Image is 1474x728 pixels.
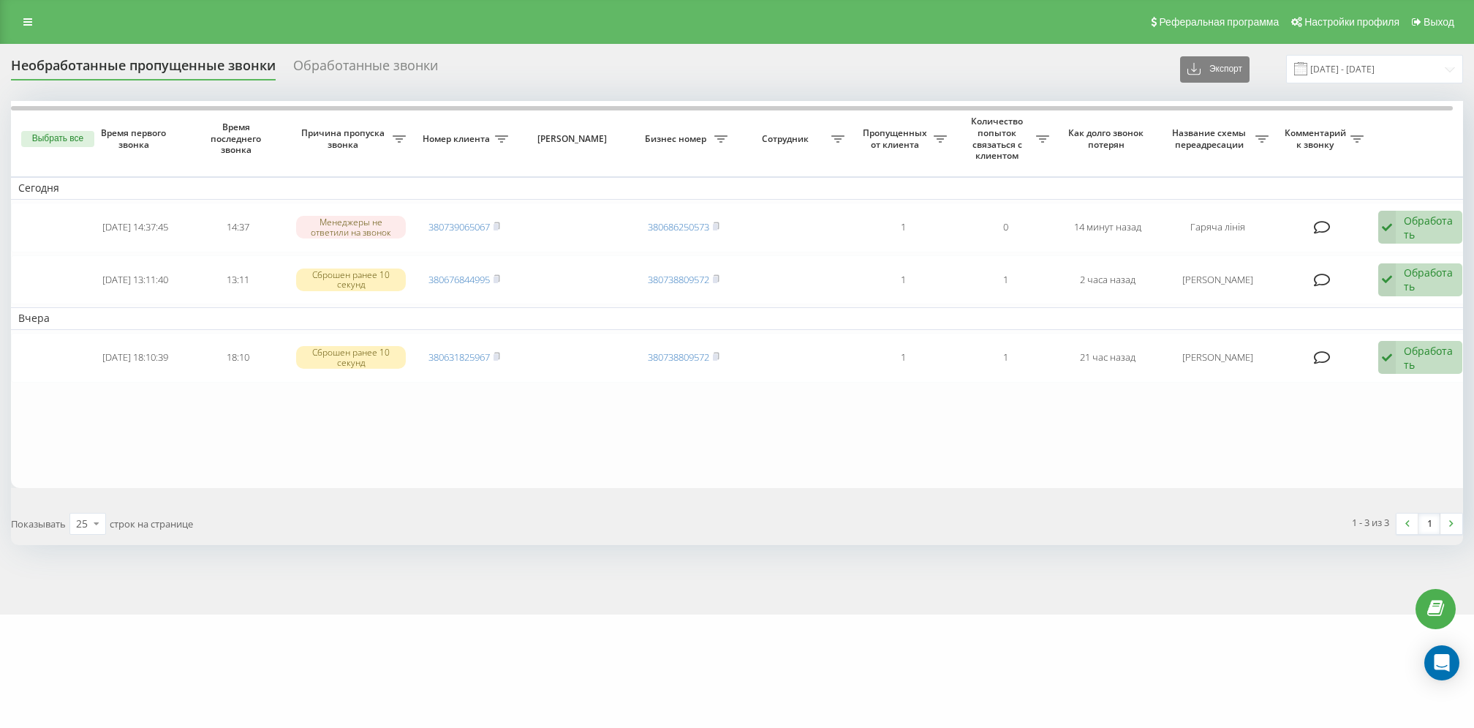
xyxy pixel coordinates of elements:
[1057,255,1159,305] td: 2 часа назад
[852,203,954,252] td: 1
[1159,333,1276,383] td: [PERSON_NAME]
[1404,344,1454,372] div: Обработать
[76,517,88,531] div: 25
[742,133,831,145] span: Сотрудник
[296,127,393,150] span: Причина пропуска звонка
[1424,16,1454,28] span: Выход
[1057,333,1159,383] td: 21 час назад
[428,220,490,233] a: 380739065067
[1283,127,1350,150] span: Комментарий к звонку
[296,269,406,290] div: Сброшен ранее 10 секунд
[11,58,276,80] div: Необработанные пропущенные звонки
[186,255,289,305] td: 13:11
[11,517,66,530] span: Показывать
[648,220,709,233] a: 380686250573
[954,333,1057,383] td: 1
[640,133,714,145] span: Бизнес номер
[420,133,495,145] span: Номер клиента
[1159,255,1276,305] td: [PERSON_NAME]
[11,307,1473,329] td: Вчера
[1068,127,1147,150] span: Как долго звонок потерян
[954,203,1057,252] td: 0
[1159,203,1276,252] td: Гаряча лінія
[84,203,186,252] td: [DATE] 14:37:45
[648,273,709,286] a: 380738809572
[1304,16,1399,28] span: Настройки профиля
[961,116,1036,161] span: Количество попыток связаться с клиентом
[1180,56,1250,83] button: Экспорт
[84,255,186,305] td: [DATE] 13:11:40
[1424,645,1459,680] div: Open Intercom Messenger
[1166,127,1255,150] span: Название схемы переадресации
[296,346,406,368] div: Сброшен ранее 10 секунд
[528,133,620,145] span: [PERSON_NAME]
[186,203,289,252] td: 14:37
[1159,16,1279,28] span: Реферальная программа
[852,333,954,383] td: 1
[859,127,934,150] span: Пропущенных от клиента
[186,333,289,383] td: 18:10
[428,350,490,364] a: 380631825967
[1404,214,1454,241] div: Обработать
[852,255,954,305] td: 1
[1352,515,1389,530] div: 1 - 3 из 3
[110,517,193,530] span: строк на странице
[1057,203,1159,252] td: 14 минут назад
[954,255,1057,305] td: 1
[1404,266,1454,293] div: Обработать
[96,127,175,150] span: Время первого звонка
[198,121,277,156] span: Время последнего звонка
[428,273,490,286] a: 380676844995
[21,131,94,147] button: Выбрать все
[293,58,438,80] div: Обработанные звонки
[648,350,709,364] a: 380738809572
[296,216,406,238] div: Менеджеры не ответили на звонок
[11,177,1473,199] td: Сегодня
[84,333,186,383] td: [DATE] 18:10:39
[1418,514,1440,534] a: 1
